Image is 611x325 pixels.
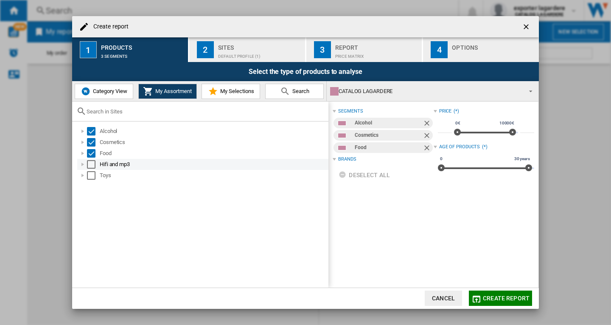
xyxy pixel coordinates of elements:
div: Products [101,41,185,50]
span: My Assortment [153,88,192,94]
ng-md-icon: Remove [423,119,433,129]
span: Create report [483,295,530,302]
span: Search [290,88,309,94]
button: 1 Products 3 segments [72,37,189,62]
input: Search in Sites [87,108,324,115]
button: My Selections [202,84,260,99]
div: Alcohol [355,118,422,128]
div: 3 [314,41,331,58]
div: Cosmetics [100,138,327,147]
div: Alcohol [100,127,327,136]
div: segments [338,108,363,115]
button: getI18NText('BUTTONS.CLOSE_DIALOG') [519,18,535,35]
md-checkbox: Select [87,171,100,180]
div: Cosmetics [355,130,422,141]
span: Category View [91,88,127,94]
button: Deselect all [336,167,392,183]
md-checkbox: Select [87,127,100,136]
button: Search [265,84,324,99]
md-checkbox: Select [87,138,100,147]
h4: Create report [89,23,129,31]
div: Toys [100,171,327,180]
div: Options [452,41,535,50]
button: My Assortment [138,84,197,99]
md-checkbox: Select [87,149,100,158]
div: 1 [80,41,97,58]
span: 10000€ [498,120,516,127]
div: Price Matrix [335,50,419,59]
div: 2 [197,41,214,58]
span: 0 [439,155,444,162]
div: CATALOG LAGARDERE [330,85,521,97]
ng-md-icon: getI18NText('BUTTONS.CLOSE_DIALOG') [522,23,532,33]
span: 30 years [513,155,531,162]
button: 3 Report Price Matrix [306,37,423,62]
ng-md-icon: Remove [423,144,433,154]
div: Sites [218,41,302,50]
button: Category View [75,84,133,99]
div: Default profile (1) [218,50,302,59]
button: Cancel [425,291,462,306]
div: 4 [431,41,448,58]
div: Report [335,41,419,50]
div: Select the type of products to analyse [72,62,539,81]
ng-md-icon: Remove [423,131,433,141]
div: Brands [338,156,356,163]
div: Deselect all [339,167,390,183]
span: My Selections [218,88,254,94]
button: 2 Sites Default profile (1) [189,37,306,62]
button: Create report [469,291,532,306]
md-checkbox: Select [87,160,100,169]
div: Age of products [439,144,480,150]
button: 4 Options [423,37,539,62]
div: Food [355,142,422,153]
span: 0€ [454,120,462,127]
div: 3 segments [101,50,185,59]
div: Price [439,108,452,115]
img: wiser-icon-blue.png [81,86,91,96]
div: Hifi and mp3 [100,160,327,169]
div: Food [100,149,327,158]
